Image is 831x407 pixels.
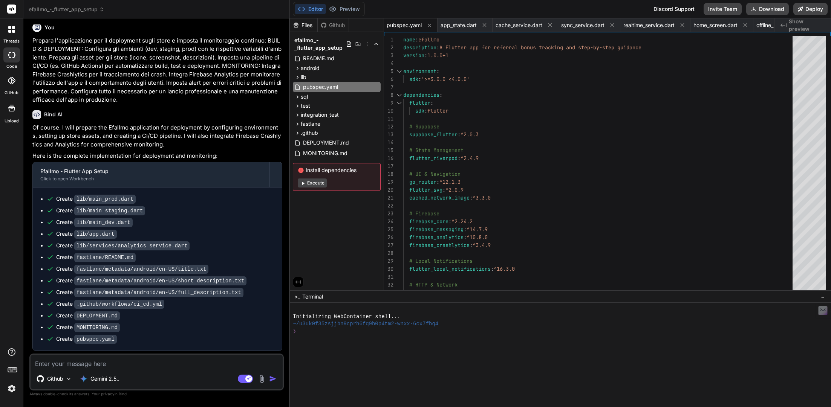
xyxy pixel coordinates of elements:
p: Prepara l'applicazione per il deployment sugli store e imposta il monitoraggio continuo: BUILD & ... [32,37,282,104]
span: : [470,194,473,201]
div: 3 [384,52,393,59]
span: integration_test [301,111,339,119]
code: DEPLOYMENT.md [74,311,120,320]
span: android [301,64,320,72]
code: fastlane/metadata/android/en-US/title.txt [74,265,208,274]
label: threads [3,38,20,44]
span: privacy [101,392,115,396]
div: 6 [384,75,393,83]
div: 22 [384,202,393,210]
span: home_screen.dart [693,21,738,29]
div: 13 [384,131,393,139]
span: A Flutter app for referral bonus tracking and step [439,44,590,51]
span: flutter_local_notifications [409,265,491,272]
img: attachment [257,375,266,383]
p: Always double-check its answers. Your in Bind [29,390,284,398]
code: fastlane/metadata/android/en-US/short_description.txt [74,276,246,285]
div: 26 [384,233,393,241]
span: : [424,52,427,59]
div: 33 [384,289,393,297]
span: pubspec.yaml [302,82,339,91]
span: : [464,234,467,241]
p: Gemini 2.5.. [90,375,119,383]
span: ^2.4.9 [461,155,479,162]
div: 10 [384,107,393,115]
span: ^1.1.2 [424,289,442,296]
img: Pick Models [66,376,72,382]
div: 20 [384,186,393,194]
span: Install dependencies [298,166,376,174]
span: Initializing WebContainer shell... [293,313,400,320]
div: Create [56,312,120,320]
code: lib/app.dart [74,230,117,239]
div: 17 [384,162,393,170]
div: 23 [384,210,393,218]
span: DEPLOYMENT.md [302,138,350,147]
div: 11 [384,115,393,123]
span: : [421,289,424,296]
span: ❯ [293,328,296,335]
span: # Local Notifications [409,258,473,264]
div: Files [290,21,317,29]
span: sdk [415,107,424,114]
div: 16 [384,154,393,162]
span: firebase_core [409,218,448,225]
img: icon [269,375,277,383]
div: 29 [384,257,393,265]
div: Create [56,288,243,296]
span: sync_service.dart [561,21,605,29]
code: MONITORING.md [74,323,120,332]
code: .github/workflows/ci_cd.yml [74,300,164,309]
span: http [409,289,421,296]
button: Execute [298,178,327,187]
span: : [418,76,421,82]
div: Efallmo - Flutter App Setup [40,168,262,175]
span: efallmo_-_flutter_app_setup [29,6,104,13]
div: Create [56,300,164,308]
span: # Supabase [409,123,439,130]
p: Of course. I will prepare the Efallmo application for deployment by configuring environments, set... [32,123,282,149]
span: version [403,52,424,59]
p: Here is the complete implementation for deployment and monitoring: [32,152,282,160]
button: Editor [295,4,326,14]
span: : [439,91,442,98]
span: environment [403,68,436,75]
span: : [491,265,494,272]
div: Create [56,335,117,343]
span: : [436,178,439,185]
div: 31 [384,273,393,281]
div: 32 [384,281,393,289]
span: : [458,131,461,138]
div: Create [56,207,145,215]
span: efallmo_-_flutter_app_setup [294,37,346,52]
code: lib/services/analytics_service.dart [74,241,190,250]
span: firebase_analytics [409,234,464,241]
div: 1 [384,36,393,44]
code: fastlane/metadata/android/en-US/full_description.txt [74,288,243,297]
code: lib/main_dev.dart [74,218,133,227]
div: 30 [384,265,393,273]
p: Github [47,375,63,383]
div: 2 [384,44,393,52]
button: − [819,291,826,303]
div: 27 [384,241,393,249]
span: ^3.3.0 [473,194,491,201]
span: -by-step guidance [590,44,641,51]
span: firebase_messaging [409,226,464,233]
span: fastlane [301,120,320,128]
span: ^12.1.3 [439,178,461,185]
span: pubspec.yaml [387,21,422,29]
span: ~/u3uk0f35zsjjbn9cprh6fq9h0p4tm2-wnxx-6cx7fbq4 [293,320,438,328]
span: : [470,242,473,248]
span: ^16.3.0 [494,265,515,272]
div: 15 [384,146,393,154]
span: README.md [302,54,335,63]
span: : [436,44,439,51]
div: Create [56,323,120,331]
span: # HTTP & Network [409,281,458,288]
button: Efallmo - Flutter App SetupClick to open Workbench [33,162,269,187]
span: realtime_service.dart [623,21,675,29]
span: cached_network_image [409,194,470,201]
span: Terminal [302,293,323,300]
div: 9 [384,99,393,107]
